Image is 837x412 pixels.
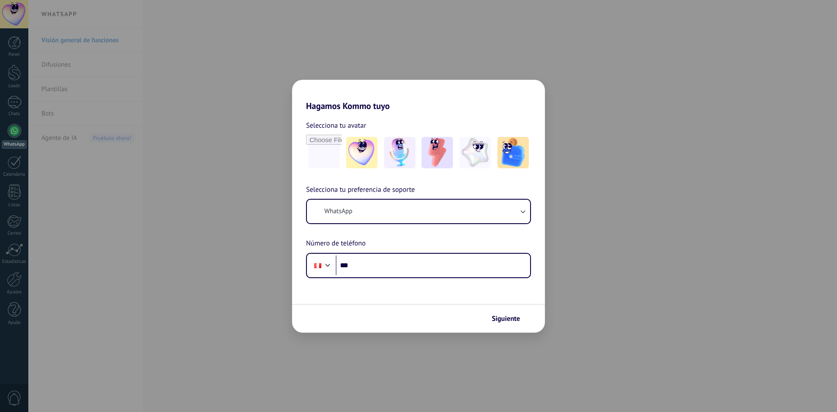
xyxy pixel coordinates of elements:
img: -1.jpeg [346,137,378,168]
div: Peru: + 51 [310,256,326,275]
span: WhatsApp [324,207,352,216]
h2: Hagamos Kommo tuyo [292,80,545,111]
span: Siguiente [492,316,520,322]
button: Siguiente [488,311,532,326]
span: Número de teléfono [306,238,366,249]
span: Selecciona tu preferencia de soporte [306,184,415,196]
span: Selecciona tu avatar [306,120,366,131]
img: -4.jpeg [459,137,491,168]
img: -5.jpeg [497,137,529,168]
img: -3.jpeg [422,137,453,168]
img: -2.jpeg [384,137,415,168]
button: WhatsApp [307,200,530,223]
